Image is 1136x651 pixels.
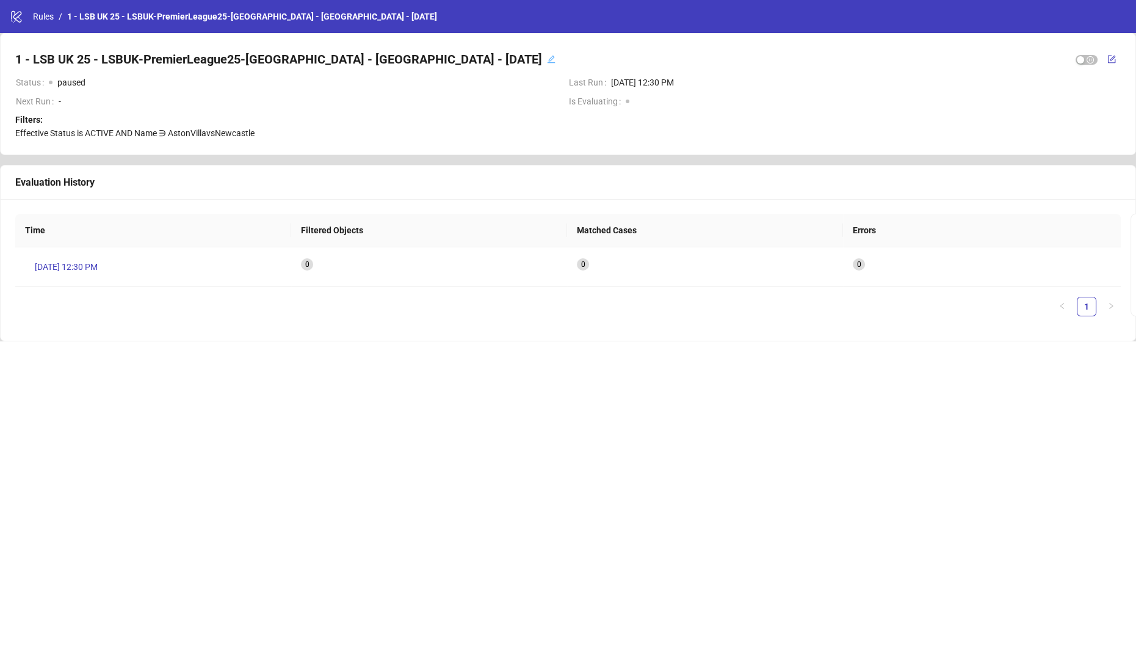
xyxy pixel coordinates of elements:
[65,10,440,23] a: 1 - LSB UK 25 - LSBUK-PremierLeague25-[GEOGRAPHIC_DATA] - [GEOGRAPHIC_DATA] - [DATE]
[57,78,85,87] span: paused
[843,214,1121,247] th: Errors
[547,55,555,64] span: edit
[301,258,313,271] sup: 0
[1077,297,1096,316] a: 1
[1058,302,1066,310] span: left
[569,95,626,108] span: Is Evaluating
[577,258,589,271] sup: 0
[1102,52,1121,67] button: form
[15,214,291,247] th: Time
[1101,297,1121,316] button: right
[15,175,1121,190] div: Evaluation History
[15,48,555,70] div: 1 - LSB UK 25 - LSBUK-PremierLeague25-[GEOGRAPHIC_DATA] - [GEOGRAPHIC_DATA] - [DATE]edit
[1101,297,1121,316] li: Next Page
[15,115,43,125] strong: Filters:
[291,214,567,247] th: Filtered Objects
[25,257,107,277] a: [DATE] 12:30 PM
[1052,297,1072,316] button: left
[1107,302,1115,310] span: right
[16,76,49,89] span: Status
[1077,297,1096,316] li: 1
[1052,297,1072,316] li: Previous Page
[59,95,559,108] span: -
[1107,55,1116,64] span: form
[853,258,865,271] sup: 0
[611,76,1121,89] span: [DATE] 12:30 PM
[15,128,255,138] span: Effective Status is ACTIVE AND Name ∋ AstonVillavsNewcastle
[567,214,843,247] th: Matched Cases
[59,10,62,23] li: /
[16,95,59,108] span: Next Run
[31,10,56,23] a: Rules
[15,51,542,68] h4: 1 - LSB UK 25 - LSBUK-PremierLeague25-[GEOGRAPHIC_DATA] - [GEOGRAPHIC_DATA] - [DATE]
[35,260,98,274] span: [DATE] 12:30 PM
[569,76,611,89] span: Last Run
